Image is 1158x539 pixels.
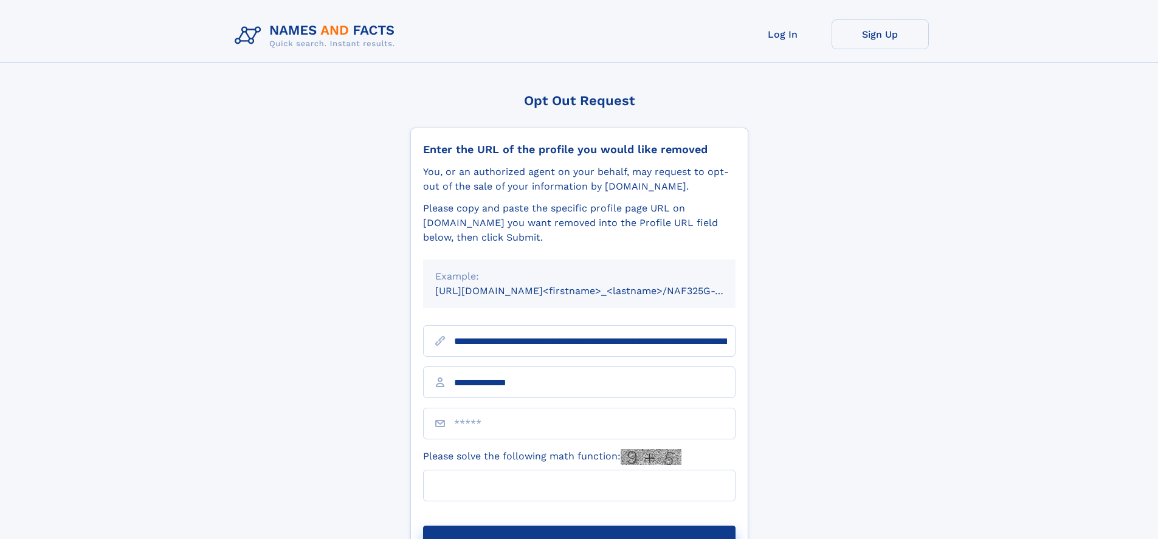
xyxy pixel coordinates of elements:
div: You, or an authorized agent on your behalf, may request to opt-out of the sale of your informatio... [423,165,736,194]
small: [URL][DOMAIN_NAME]<firstname>_<lastname>/NAF325G-xxxxxxxx [435,285,759,297]
div: Enter the URL of the profile you would like removed [423,143,736,156]
div: Opt Out Request [410,93,748,108]
label: Please solve the following math function: [423,449,681,465]
a: Log In [734,19,832,49]
img: Logo Names and Facts [230,19,405,52]
div: Please copy and paste the specific profile page URL on [DOMAIN_NAME] you want removed into the Pr... [423,201,736,245]
a: Sign Up [832,19,929,49]
div: Example: [435,269,723,284]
